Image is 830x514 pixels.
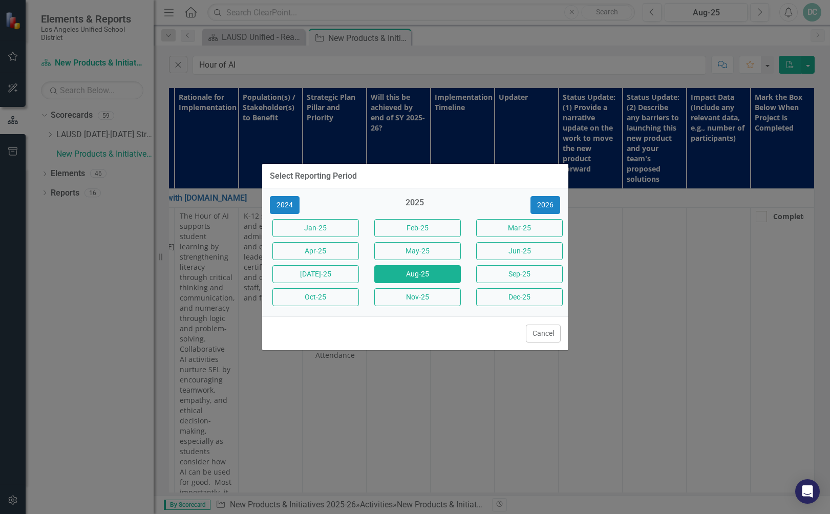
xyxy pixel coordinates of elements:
button: Sep-25 [476,265,563,283]
button: Jan-25 [272,219,359,237]
div: 2025 [372,197,458,214]
button: Apr-25 [272,242,359,260]
div: Open Intercom Messenger [795,479,820,504]
button: Mar-25 [476,219,563,237]
button: [DATE]-25 [272,265,359,283]
div: Select Reporting Period [270,172,357,181]
button: Nov-25 [374,288,461,306]
button: Oct-25 [272,288,359,306]
button: 2026 [530,196,560,214]
button: May-25 [374,242,461,260]
button: Jun-25 [476,242,563,260]
button: Aug-25 [374,265,461,283]
button: Cancel [526,325,561,342]
button: 2024 [270,196,300,214]
button: Dec-25 [476,288,563,306]
button: Feb-25 [374,219,461,237]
